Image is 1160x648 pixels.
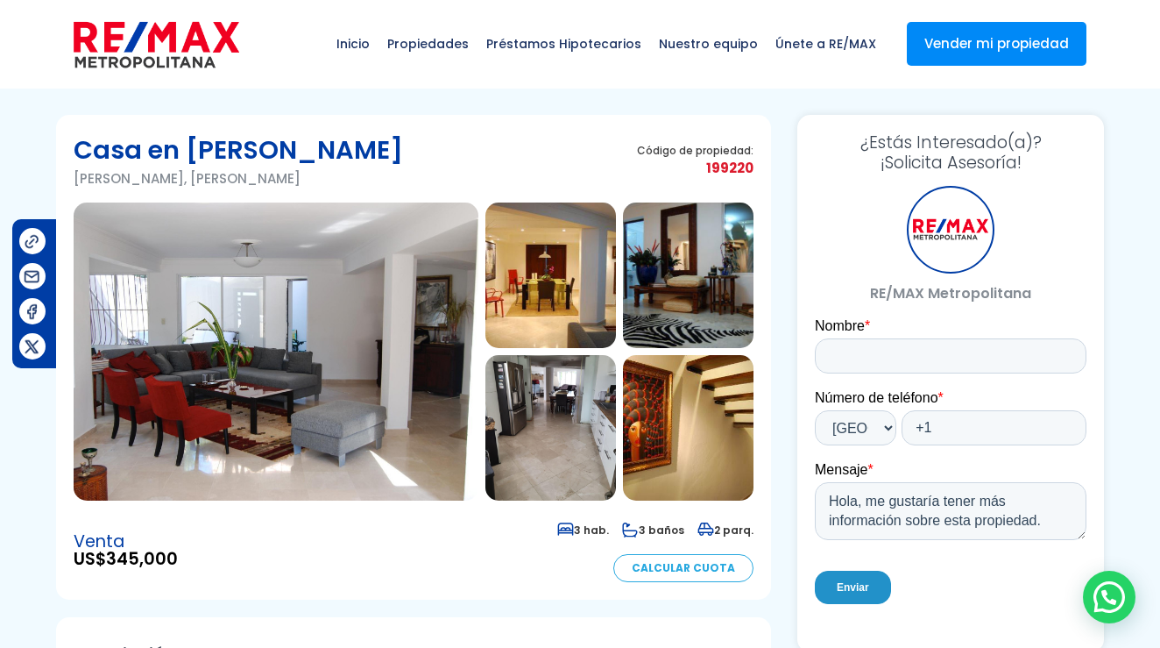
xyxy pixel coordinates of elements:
[23,232,41,251] img: Compartir
[74,533,178,551] span: Venta
[637,157,753,179] span: 199220
[622,523,684,538] span: 3 baños
[623,203,753,348] img: Casa en Julieta Morales
[767,18,885,70] span: Únete a RE/MAX
[23,267,41,286] img: Compartir
[74,551,178,568] span: US$
[23,338,41,356] img: Compartir
[477,18,650,70] span: Préstamos Hipotecarios
[106,547,178,571] span: 345,000
[815,132,1086,153] span: ¿Estás Interesado(a)?
[650,18,767,70] span: Nuestro equipo
[23,303,41,321] img: Compartir
[623,355,753,501] img: Casa en Julieta Morales
[815,282,1086,304] p: RE/MAX Metropolitana
[378,18,477,70] span: Propiedades
[74,203,478,501] img: Casa en Julieta Morales
[815,132,1086,173] h3: ¡Solicita Asesoría!
[74,167,403,189] p: [PERSON_NAME], [PERSON_NAME]
[485,203,616,348] img: Casa en Julieta Morales
[557,523,609,538] span: 3 hab.
[697,523,753,538] span: 2 parq.
[815,317,1086,635] iframe: Form 0
[485,355,616,501] img: Casa en Julieta Morales
[328,18,378,70] span: Inicio
[907,22,1086,66] a: Vender mi propiedad
[907,186,994,274] div: RE/MAX Metropolitana
[637,144,753,157] span: Código de propiedad:
[74,132,403,167] h1: Casa en [PERSON_NAME]
[613,554,753,582] a: Calcular Cuota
